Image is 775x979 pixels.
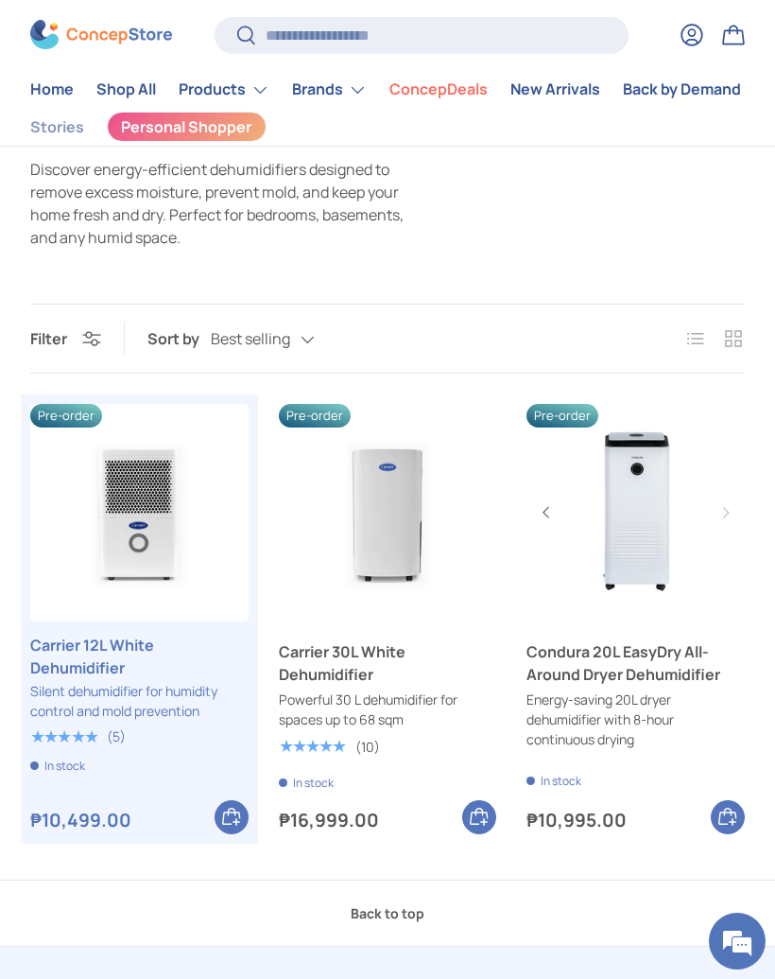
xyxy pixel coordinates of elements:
[30,71,745,109] nav: Primary
[279,404,497,622] img: carrier-dehumidifier-30-liter-full-view-concepstore
[98,106,318,131] div: Leave a message
[30,109,84,146] a: Stories
[30,404,102,428] span: Pre-order
[30,159,404,248] span: Discover energy-efficient dehumidifiers designed to remove excess moisture, prevent mold, and kee...
[30,404,249,622] img: carrier-dehumidifier-12-liter-full-view-concepstore
[30,328,101,349] button: Filter
[279,640,497,686] a: Carrier 30L White Dehumidifier
[107,112,267,142] a: Personal Shopper
[30,328,67,349] span: Filter
[277,583,343,608] em: Submit
[526,640,745,686] a: Condura 20L EasyDry All-Around Dryer Dehumidifier
[121,120,251,135] span: Personal Shopper
[211,330,290,348] span: Best selling
[9,516,360,583] textarea: Type your message and click 'Submit'
[167,71,281,109] summary: Products
[30,21,172,50] img: ConcepStore
[510,72,600,109] a: New Arrivals
[96,72,156,109] a: Shop All
[147,327,211,350] label: Sort by
[30,109,745,146] nav: Secondary
[30,404,249,622] a: Carrier 12L White Dehumidifier
[40,238,330,429] span: We are offline. Please leave us a message.
[526,404,598,428] span: Pre-order
[527,404,746,622] img: https://concepstore.ph/products/condura-easydry-all-around-dryer-dehumidifier-20l
[389,72,488,109] a: ConcepDeals
[279,404,497,622] a: Carrier 30L White Dehumidifier
[623,72,741,109] a: Back by Demand
[30,72,74,109] a: Home
[211,323,353,356] button: Best selling
[527,404,746,622] a: Condura 20L EasyDry All-Around Dryer Dehumidifier
[279,404,351,428] span: Pre-order
[310,9,355,55] div: Minimize live chat window
[30,634,249,679] a: Carrier 12L White Dehumidifier
[281,71,378,109] summary: Brands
